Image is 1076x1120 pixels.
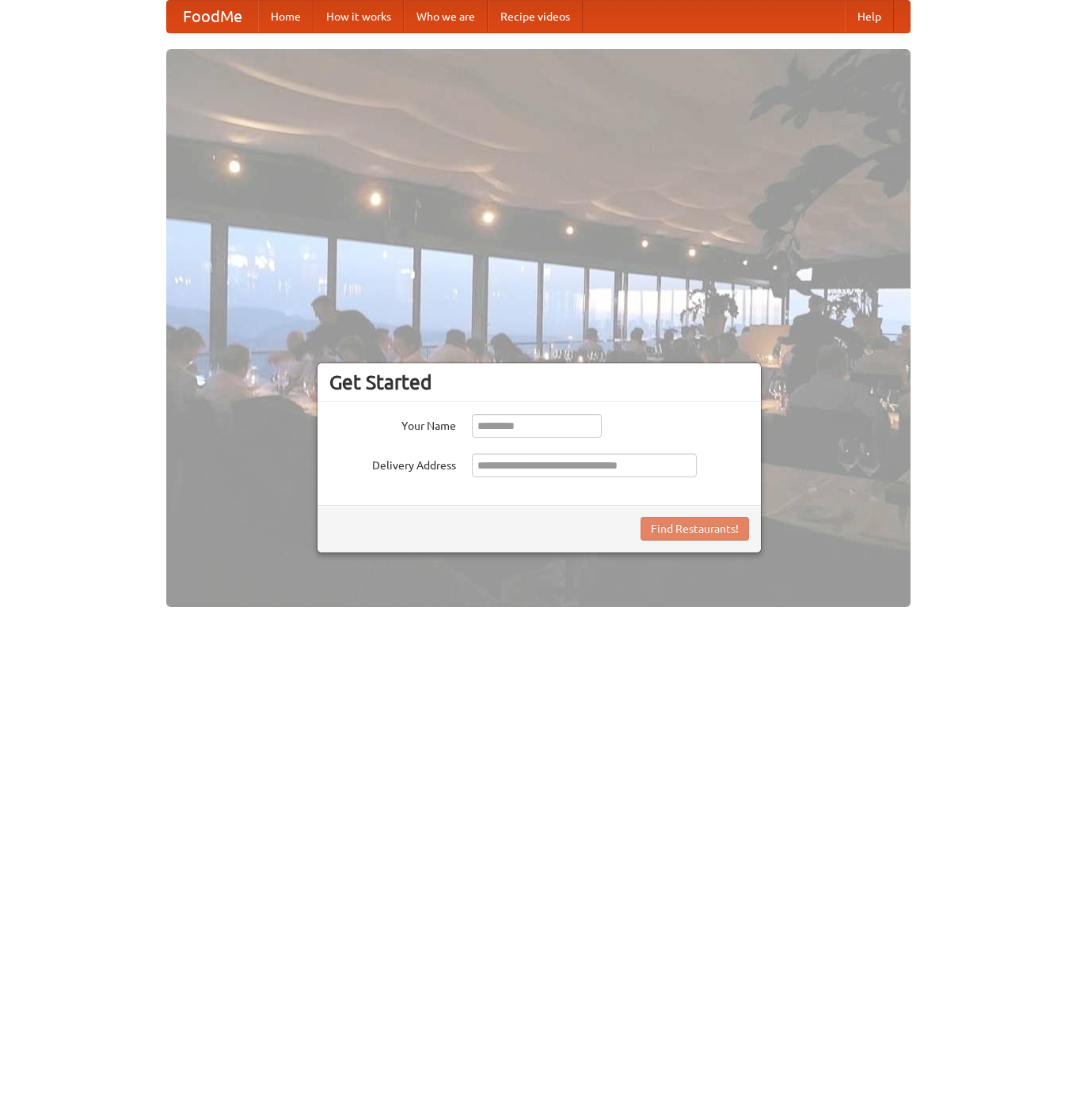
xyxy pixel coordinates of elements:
[845,1,894,32] a: Help
[641,517,749,541] button: Find Restaurants!
[329,454,456,473] label: Delivery Address
[314,1,404,32] a: How it works
[329,370,749,394] h3: Get Started
[167,1,258,32] a: FoodMe
[404,1,488,32] a: Who we are
[488,1,583,32] a: Recipe videos
[258,1,314,32] a: Home
[329,414,456,434] label: Your Name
